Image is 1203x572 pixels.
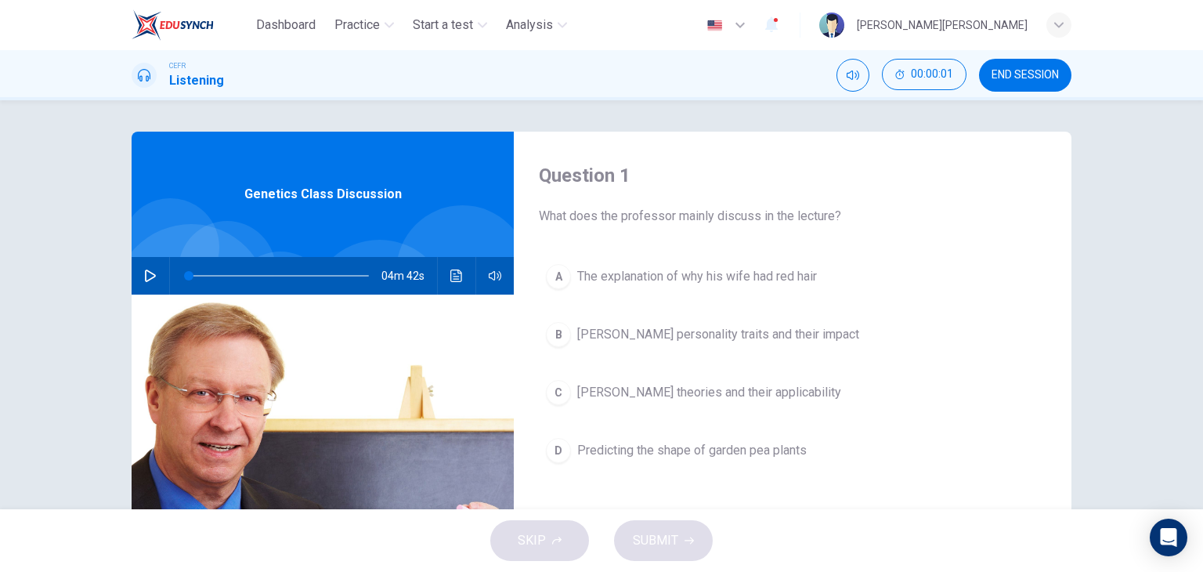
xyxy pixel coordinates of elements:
[992,69,1059,81] span: END SESSION
[334,16,380,34] span: Practice
[979,59,1071,92] button: END SESSION
[546,264,571,289] div: A
[250,11,322,39] button: Dashboard
[413,16,473,34] span: Start a test
[506,16,553,34] span: Analysis
[328,11,400,39] button: Practice
[857,16,1028,34] div: [PERSON_NAME][PERSON_NAME]
[132,9,214,41] img: EduSynch logo
[577,325,859,344] span: [PERSON_NAME] personality traits and their impact
[577,441,807,460] span: Predicting the shape of garden pea plants
[539,431,1046,470] button: DPredicting the shape of garden pea plants
[169,60,186,71] span: CEFR
[381,257,437,295] span: 04m 42s
[836,59,869,92] div: Mute
[882,59,966,90] button: 00:00:01
[539,315,1046,354] button: B[PERSON_NAME] personality traits and their impact
[169,71,224,90] h1: Listening
[244,185,402,204] span: Genetics Class Discussion
[406,11,493,39] button: Start a test
[882,59,966,92] div: Hide
[444,257,469,295] button: Click to see the audio transcription
[705,20,724,31] img: en
[546,322,571,347] div: B
[819,13,844,38] img: Profile picture
[539,257,1046,296] button: AThe explanation of why his wife had red hair
[546,380,571,405] div: C
[539,163,1046,188] h4: Question 1
[539,207,1046,226] span: What does the professor mainly discuss in the lecture?
[546,438,571,463] div: D
[577,383,841,402] span: [PERSON_NAME] theories and their applicability
[911,68,953,81] span: 00:00:01
[256,16,316,34] span: Dashboard
[577,267,817,286] span: The explanation of why his wife had red hair
[539,373,1046,412] button: C[PERSON_NAME] theories and their applicability
[500,11,573,39] button: Analysis
[1150,519,1187,556] div: Open Intercom Messenger
[132,9,250,41] a: EduSynch logo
